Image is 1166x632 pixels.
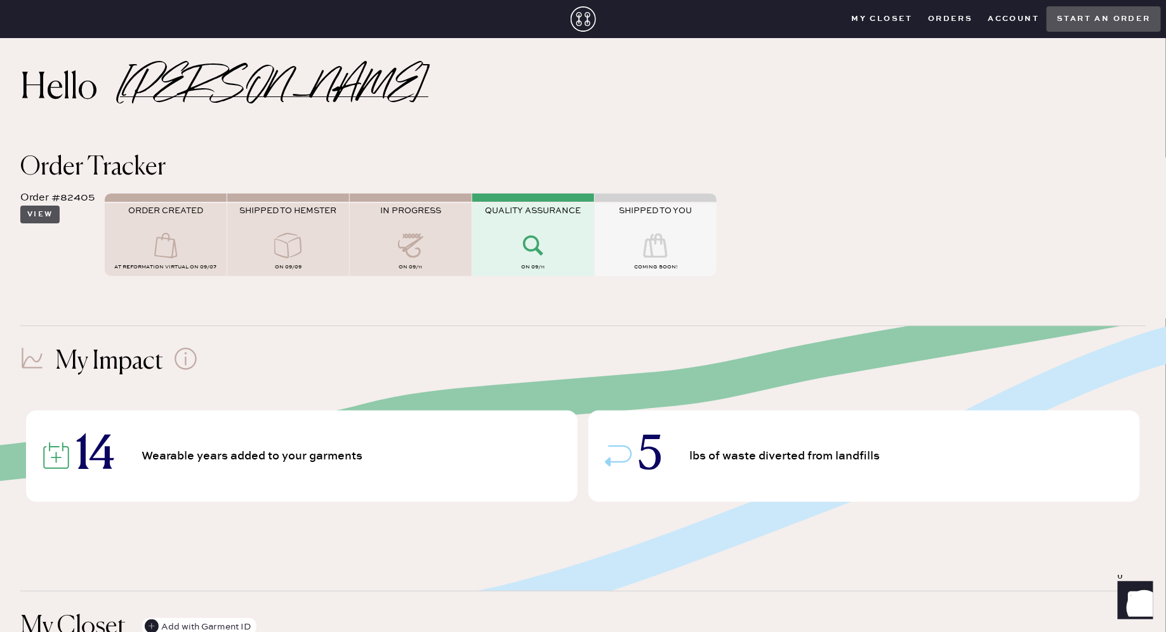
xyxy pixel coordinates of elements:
h1: My Impact [55,346,163,377]
span: Order Tracker [20,155,166,180]
span: 5 [638,434,662,478]
span: 14 [76,434,114,478]
button: Orders [920,10,980,29]
div: Order #82405 [20,190,95,206]
span: on 09/11 [399,264,423,270]
span: ORDER CREATED [128,206,203,216]
button: Start an order [1047,6,1161,32]
button: Account [981,10,1047,29]
span: SHIPPED TO YOU [619,206,692,216]
span: QUALITY ASSURANCE [486,206,581,216]
span: Wearable years added to your garments [142,451,368,462]
button: View [20,206,60,223]
button: My Closet [844,10,921,29]
iframe: Front Chat [1106,575,1160,629]
h2: Hello [20,74,120,104]
span: on 09/11 [522,264,545,270]
h2: [PERSON_NAME] [120,81,428,97]
span: IN PROGRESS [380,206,441,216]
span: COMING SOON! [634,264,677,270]
span: SHIPPED TO HEMSTER [240,206,337,216]
span: lbs of waste diverted from landfills [690,451,886,462]
span: AT Reformation Virtual on 09/07 [115,264,217,270]
span: on 09/09 [275,264,301,270]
